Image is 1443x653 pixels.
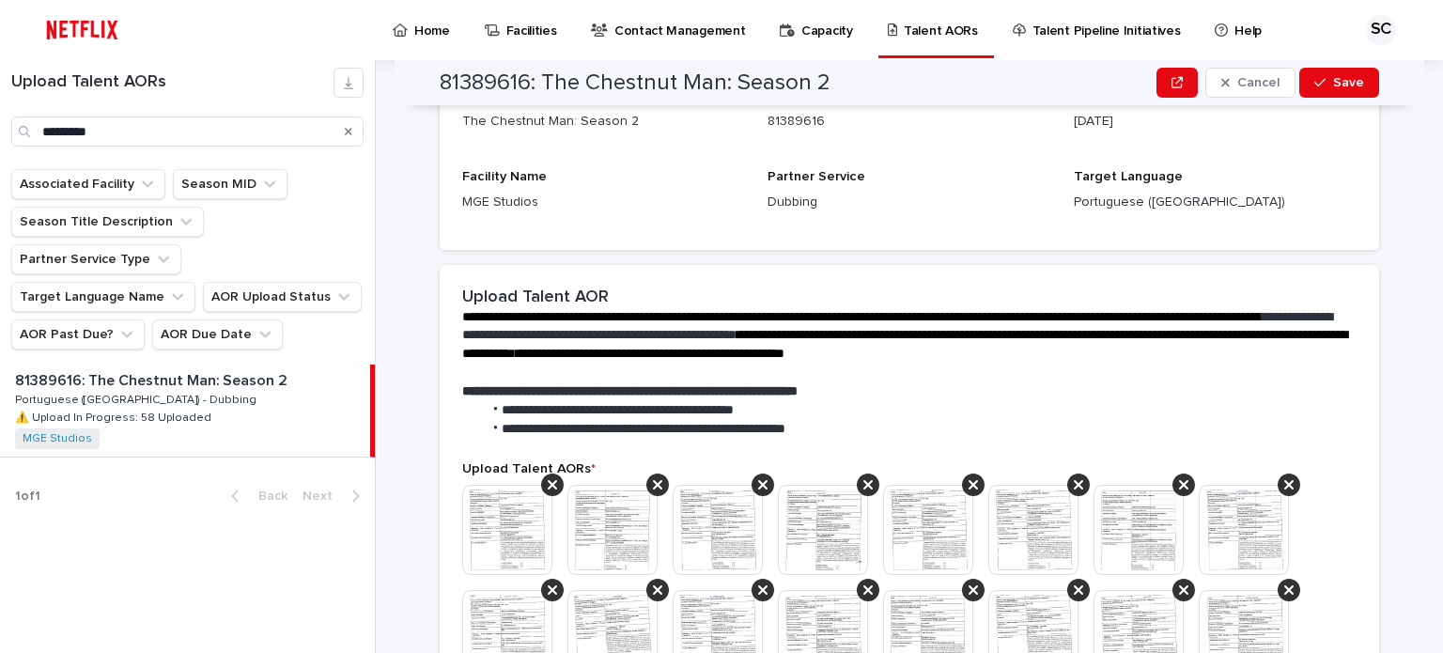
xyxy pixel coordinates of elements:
[203,282,362,312] button: AOR Upload Status
[216,488,295,505] button: Back
[247,490,287,503] span: Back
[15,390,260,407] p: Portuguese ([GEOGRAPHIC_DATA]) - Dubbing
[768,112,1050,132] p: 81389616
[11,244,181,274] button: Partner Service Type
[1205,68,1296,98] button: Cancel
[1333,76,1364,89] span: Save
[152,319,283,350] button: AOR Due Date
[462,193,745,212] p: MGE Studios
[1237,76,1280,89] span: Cancel
[1366,15,1396,45] div: SC
[462,112,745,132] p: The Chestnut Man: Season 2
[1074,193,1357,212] p: Portuguese ([GEOGRAPHIC_DATA])
[462,170,547,183] span: Facility Name
[38,11,127,49] img: ifQbXi3ZQGMSEF7WDB7W
[1299,68,1379,98] button: Save
[173,169,287,199] button: Season MID
[768,170,865,183] span: Partner Service
[15,408,215,425] p: ⚠️ Upload In Progress: 58 Uploaded
[295,488,375,505] button: Next
[440,70,830,97] h2: 81389616: The Chestnut Man: Season 2
[11,169,165,199] button: Associated Facility
[15,368,291,390] p: 81389616: The Chestnut Man: Season 2
[462,288,609,308] h2: Upload Talent AOR
[462,462,596,475] span: Upload Talent AORs
[11,117,364,147] input: Search
[11,319,145,350] button: AOR Past Due?
[1074,170,1183,183] span: Target Language
[303,490,344,503] span: Next
[11,72,334,93] h1: Upload Talent AORs
[768,193,1050,212] p: Dubbing
[23,432,92,445] a: MGE Studios
[11,207,204,237] button: Season Title Description
[11,282,195,312] button: Target Language Name
[1074,112,1357,132] p: [DATE]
